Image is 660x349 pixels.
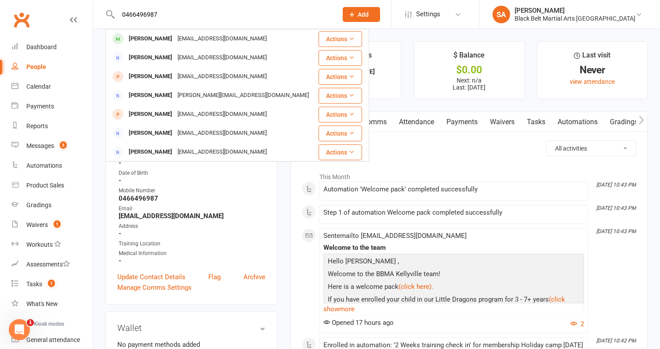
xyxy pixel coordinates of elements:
div: [PERSON_NAME] [126,108,175,121]
div: $0.00 [422,65,516,75]
p: Next: n/a Last: [DATE] [422,77,516,91]
span: 1 [27,319,34,326]
p: If you have enrolled your child in our Little Dragons program for 3 - 7+ years . [326,294,582,317]
div: Messages [26,142,54,149]
a: Waivers 1 [11,215,93,235]
div: [PERSON_NAME] [126,51,175,64]
div: [PERSON_NAME] [126,70,175,83]
span: Sent email to [EMAIL_ADDRESS][DOMAIN_NAME] [323,232,467,240]
div: Automation 'Welcome pack' completed successfully [323,186,584,193]
div: Assessments [26,261,70,268]
button: Actions [319,31,362,47]
div: Reports [26,122,48,130]
button: Add [343,7,380,22]
a: Payments [440,112,484,132]
button: Actions [319,107,362,122]
div: [EMAIL_ADDRESS][DOMAIN_NAME] [175,32,269,45]
div: Workouts [26,241,53,248]
div: Training Location [119,240,265,248]
div: Tasks [26,281,42,288]
i: [DATE] 10:43 PM [596,182,636,188]
strong: - [119,176,265,184]
button: Actions [319,50,362,66]
a: Calendar [11,77,93,97]
strong: - [119,257,265,265]
div: [EMAIL_ADDRESS][DOMAIN_NAME] [175,127,269,140]
span: Add [358,11,369,18]
a: Manage Comms Settings [117,282,192,293]
p: Welcome to the BBMA Kellyville team! [326,269,582,281]
a: Workouts [11,235,93,255]
div: [PERSON_NAME] [126,127,175,140]
a: What's New [11,294,93,314]
i: [DATE] 10:43 PM [596,228,636,234]
a: Assessments [11,255,93,274]
i: [DATE] 10:42 PM [596,338,636,344]
iframe: Intercom live chat [9,319,30,340]
button: Actions [319,88,362,104]
div: People [26,63,46,70]
div: Product Sales [26,182,64,189]
div: Calendar [26,83,51,90]
span: Opened 17 hours ago [323,319,394,327]
a: view attendance [570,78,615,85]
div: Waivers [26,221,48,228]
h3: Activity [302,140,636,154]
a: Messages 3 [11,136,93,156]
strong: - [119,230,265,237]
div: [EMAIL_ADDRESS][DOMAIN_NAME] [175,146,269,158]
div: Payments [26,103,54,110]
button: Actions [319,69,362,85]
div: [PERSON_NAME] [126,146,175,158]
button: Actions [319,126,362,141]
p: Hello [PERSON_NAME] , [326,256,582,269]
a: Tasks [521,112,551,132]
div: Welcome to the team [323,244,584,252]
strong: 0466496987 [119,194,265,202]
a: Product Sales [11,176,93,195]
a: Automations [551,112,604,132]
i: [DATE] 10:43 PM [596,205,636,211]
div: SA [493,6,510,23]
span: 1 [48,280,55,287]
h3: Wallet [117,323,265,333]
div: [EMAIL_ADDRESS][DOMAIN_NAME] [175,51,269,64]
button: 2 [570,319,584,329]
div: Black Belt Martial Arts [GEOGRAPHIC_DATA] [515,14,635,22]
div: Dashboard [26,43,57,50]
div: Medical Information [119,249,265,258]
div: [EMAIL_ADDRESS][DOMAIN_NAME] [175,108,269,121]
span: Settings [416,4,440,24]
li: This Month [302,168,636,182]
div: [PERSON_NAME] [126,32,175,45]
input: Search... [116,8,331,21]
div: Mobile Number [119,187,265,195]
span: 1 [54,220,61,228]
div: What's New [26,300,58,307]
div: General attendance [26,336,80,343]
span: 3 [60,141,67,149]
a: Comms [356,112,393,132]
a: Clubworx [11,9,33,31]
a: Dashboard [11,37,93,57]
a: Tasks 1 [11,274,93,294]
div: [EMAIL_ADDRESS][DOMAIN_NAME] [175,70,269,83]
a: Reports [11,116,93,136]
strong: [EMAIL_ADDRESS][DOMAIN_NAME] [119,212,265,220]
strong: - [119,159,265,167]
div: [PERSON_NAME][EMAIL_ADDRESS][DOMAIN_NAME] [175,89,312,102]
div: [PERSON_NAME] [126,89,175,102]
a: Waivers [484,112,521,132]
a: show more [323,303,584,315]
a: Update Contact Details [117,272,185,282]
a: Archive [243,272,265,282]
button: Actions [319,144,362,160]
a: Automations [11,156,93,176]
a: Attendance [393,112,440,132]
div: Step 1 of automation Welcome pack completed successfully [323,209,584,216]
div: Last visit [574,50,611,65]
div: Enrolled in automation: '2 Weeks training check in' for membership Holiday camp [DATE] [323,342,584,349]
a: Payments [11,97,93,116]
a: People [11,57,93,77]
div: [PERSON_NAME] [515,7,635,14]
